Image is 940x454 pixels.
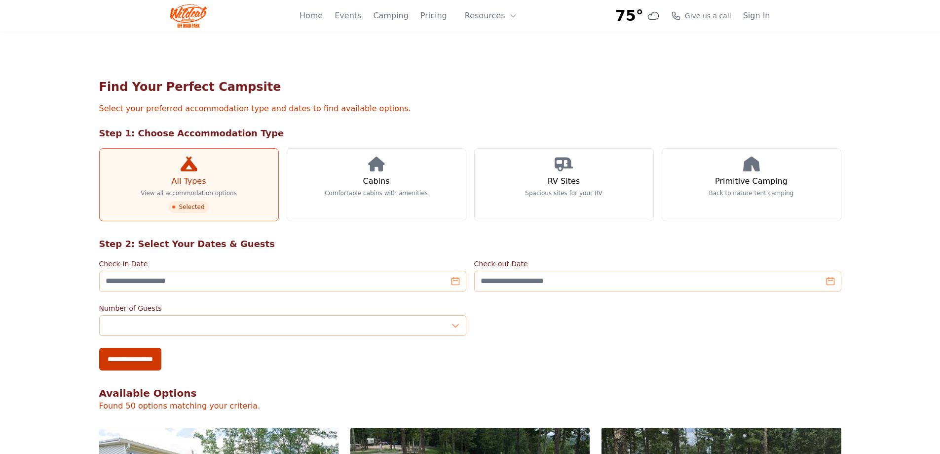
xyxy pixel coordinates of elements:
p: Found 50 options matching your criteria. [99,400,841,412]
a: RV Sites Spacious sites for your RV [474,148,654,221]
p: Spacious sites for your RV [525,189,602,197]
label: Check-in Date [99,259,466,269]
h2: Step 2: Select Your Dates & Guests [99,237,841,251]
p: Back to nature tent camping [709,189,794,197]
a: Home [300,10,323,22]
label: Number of Guests [99,303,466,313]
h1: Find Your Perfect Campsite [99,79,841,95]
button: Resources [459,6,523,26]
h2: Step 1: Choose Accommodation Type [99,126,841,140]
span: Selected [169,201,208,213]
p: Comfortable cabins with amenities [325,189,428,197]
img: Wildcat Logo [170,4,207,28]
h3: All Types [171,175,206,187]
h3: RV Sites [548,175,580,187]
span: 75° [615,7,643,25]
h3: Cabins [363,175,389,187]
a: Give us a call [671,11,731,21]
a: Sign In [743,10,770,22]
h2: Available Options [99,386,841,400]
span: Give us a call [685,11,731,21]
p: Select your preferred accommodation type and dates to find available options. [99,103,841,115]
a: Events [335,10,361,22]
h3: Primitive Camping [715,175,788,187]
a: Pricing [420,10,447,22]
a: Cabins Comfortable cabins with amenities [287,148,466,221]
a: Primitive Camping Back to nature tent camping [662,148,841,221]
label: Check-out Date [474,259,841,269]
a: All Types View all accommodation options Selected [99,148,279,221]
a: Camping [373,10,408,22]
p: View all accommodation options [141,189,237,197]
